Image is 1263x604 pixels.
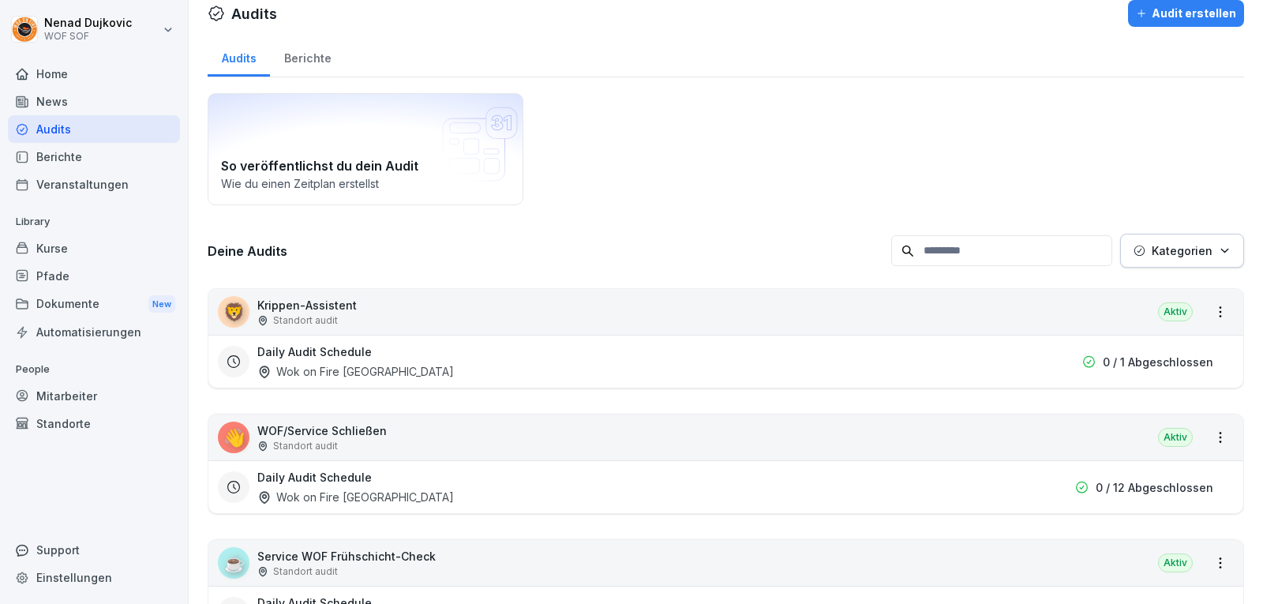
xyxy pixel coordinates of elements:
[218,547,249,579] div: ☕
[218,296,249,328] div: 🦁
[1120,234,1244,268] button: Kategorien
[273,565,338,579] p: Standort audit
[218,422,249,453] div: 👋
[8,60,180,88] a: Home
[44,31,132,42] p: WOF SOF
[8,88,180,115] a: News
[257,297,357,313] p: Krippen-Assistent
[1158,428,1193,447] div: Aktiv
[208,36,270,77] a: Audits
[44,17,132,30] p: Nenad Dujkovic
[1096,479,1213,496] p: 0 / 12 Abgeschlossen
[8,290,180,319] a: DokumenteNew
[257,469,372,486] h3: Daily Audit Schedule
[231,3,277,24] h1: Audits
[257,548,436,565] p: Service WOF Frühschicht-Check
[273,313,338,328] p: Standort audit
[8,234,180,262] a: Kurse
[221,156,510,175] h2: So veröffentlichst du dein Audit
[8,536,180,564] div: Support
[257,489,454,505] div: Wok on Fire [GEOGRAPHIC_DATA]
[8,115,180,143] a: Audits
[1103,354,1213,370] p: 0 / 1 Abgeschlossen
[8,143,180,171] a: Berichte
[257,363,454,380] div: Wok on Fire [GEOGRAPHIC_DATA]
[208,93,523,205] a: So veröffentlichst du dein AuditWie du einen Zeitplan erstellst
[8,357,180,382] p: People
[8,209,180,234] p: Library
[8,262,180,290] a: Pfade
[270,36,345,77] a: Berichte
[8,171,180,198] a: Veranstaltungen
[221,175,510,192] p: Wie du einen Zeitplan erstellst
[1158,302,1193,321] div: Aktiv
[8,564,180,591] a: Einstellungen
[257,343,372,360] h3: Daily Audit Schedule
[8,318,180,346] a: Automatisierungen
[8,382,180,410] a: Mitarbeiter
[8,290,180,319] div: Dokumente
[257,422,387,439] p: WOF/Service Schließen
[1152,242,1212,259] p: Kategorien
[208,242,883,260] h3: Deine Audits
[1136,5,1236,22] div: Audit erstellen
[273,439,338,453] p: Standort audit
[1158,553,1193,572] div: Aktiv
[8,410,180,437] a: Standorte
[148,295,175,313] div: New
